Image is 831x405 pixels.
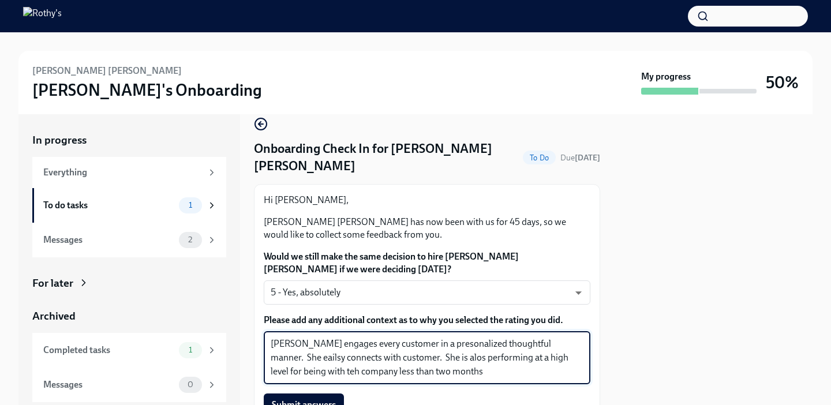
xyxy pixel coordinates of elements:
span: To Do [523,153,556,162]
div: For later [32,276,73,291]
a: Completed tasks1 [32,333,226,367]
textarea: [PERSON_NAME] engages every customer in a presonalized thoughtful manner. She eailsy connects wit... [271,337,583,378]
strong: My progress [641,70,691,83]
h6: [PERSON_NAME] [PERSON_NAME] [32,65,182,77]
label: Please add any additional context as to why you selected the rating you did. [264,314,590,327]
p: [PERSON_NAME] [PERSON_NAME] has now been with us for 45 days, so we would like to collect some fe... [264,216,590,241]
strong: [DATE] [575,153,600,163]
div: 5 - Yes, absolutely [264,280,590,305]
p: Hi [PERSON_NAME], [264,194,590,207]
a: Messages2 [32,223,226,257]
span: 1 [182,346,199,354]
a: Messages0 [32,367,226,402]
a: In progress [32,133,226,148]
div: To do tasks [43,199,174,212]
h3: 50% [766,72,799,93]
div: Messages [43,378,174,391]
h4: Onboarding Check In for [PERSON_NAME] [PERSON_NAME] [254,140,518,175]
span: September 13th, 2025 12:00 [560,152,600,163]
span: 0 [181,380,200,389]
span: 1 [182,201,199,209]
span: 2 [181,235,199,244]
img: Rothy's [23,7,62,25]
a: Archived [32,309,226,324]
label: Would we still make the same decision to hire [PERSON_NAME] [PERSON_NAME] if we were deciding [DA... [264,250,590,276]
div: Completed tasks [43,344,174,357]
a: To do tasks1 [32,188,226,223]
h3: [PERSON_NAME]'s Onboarding [32,80,262,100]
a: Everything [32,157,226,188]
span: Due [560,153,600,163]
div: Everything [43,166,202,179]
div: Messages [43,234,174,246]
a: For later [32,276,226,291]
